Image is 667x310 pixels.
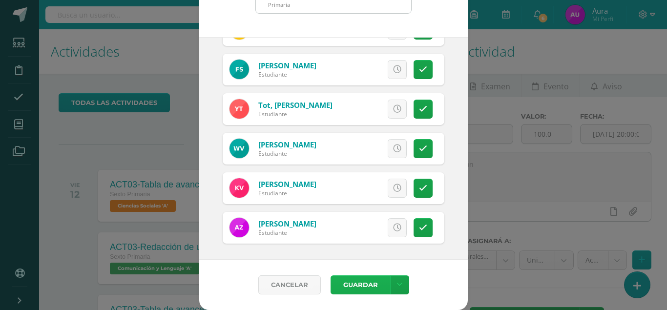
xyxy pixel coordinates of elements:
div: Estudiante [258,149,316,158]
a: Tot, [PERSON_NAME] [258,100,333,110]
a: Cancelar [258,275,321,294]
a: [PERSON_NAME] [258,140,316,149]
div: Estudiante [258,228,316,237]
a: [PERSON_NAME] [258,179,316,189]
img: 9f9ec779e9d1fb10b96c3c852fd130be.png [229,99,249,119]
img: bb2cb7461cc9c0a9b0fd891ce566da70.png [229,218,249,237]
div: Estudiante [258,70,316,79]
div: Estudiante [258,189,316,197]
img: e8b3ffe4018bef477b7e01ade9728420.png [229,178,249,198]
img: 3df9b1cb232d391ef0f5fb2f56e1d502.png [229,60,249,79]
a: [PERSON_NAME] [258,219,316,228]
img: af9e3eac07a42feecec4d0f7f823ba05.png [229,139,249,158]
button: Guardar [331,275,390,294]
div: Primaria [268,1,294,8]
div: Estudiante [258,110,333,118]
a: [PERSON_NAME] [258,61,316,70]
